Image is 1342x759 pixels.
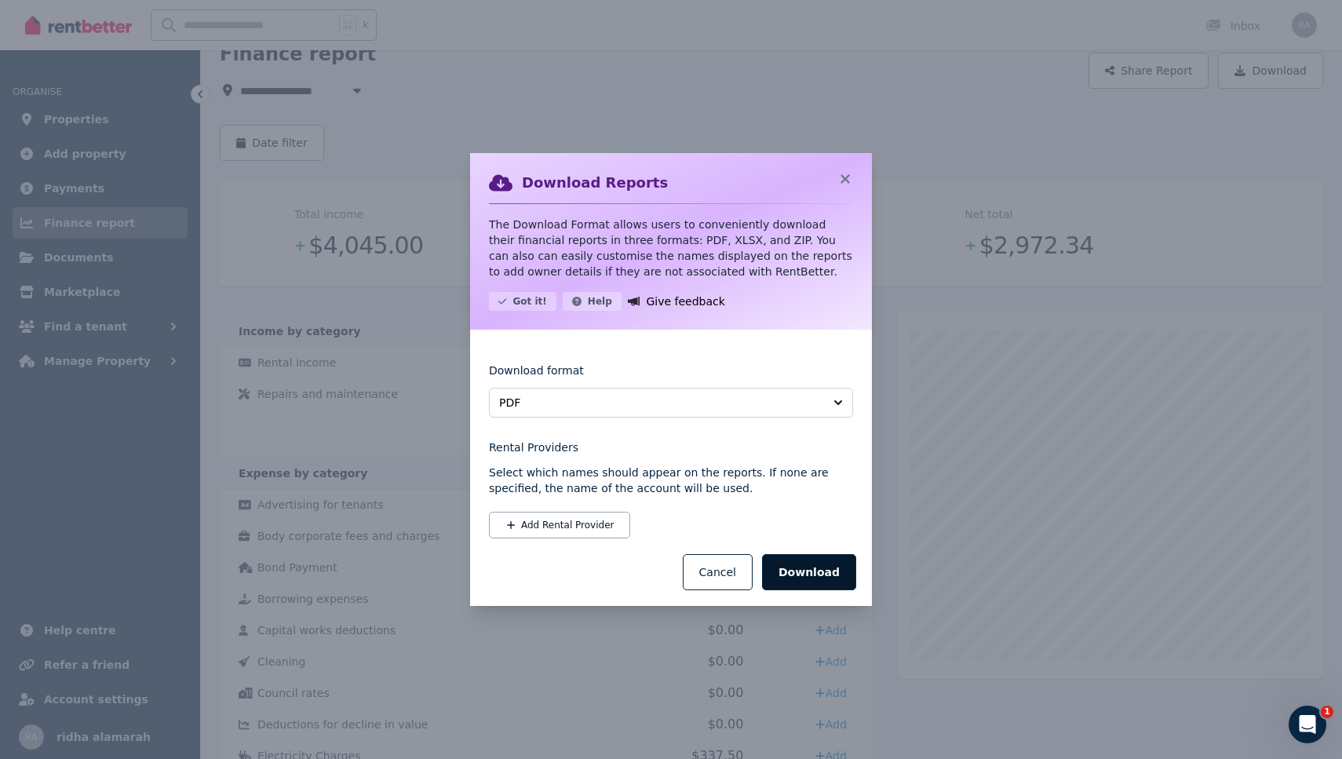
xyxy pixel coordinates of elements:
h2: Download Reports [522,172,668,194]
legend: Rental Providers [489,440,853,455]
label: Download format [489,363,584,388]
button: Cancel [683,554,753,590]
span: PDF [499,395,821,411]
iframe: Intercom live chat [1289,706,1326,743]
button: Download [762,554,856,590]
p: Select which names should appear on the reports. If none are specified, the name of the account w... [489,465,853,496]
p: The Download Format allows users to conveniently download their financial reports in three format... [489,217,853,279]
span: 1 [1321,706,1333,718]
button: Got it! [489,292,556,311]
button: Help [563,292,622,311]
a: Give feedback [628,292,725,311]
button: Add Rental Provider [489,512,630,538]
button: PDF [489,388,853,418]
